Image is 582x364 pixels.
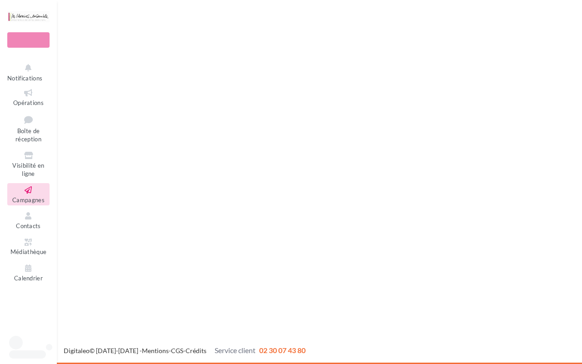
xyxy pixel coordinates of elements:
span: Opérations [13,99,44,106]
span: 02 30 07 43 80 [259,346,306,354]
span: Boîte de réception [15,127,41,143]
span: Campagnes [12,196,45,204]
span: Notifications [7,75,42,82]
a: Campagnes [7,183,50,205]
a: Boîte de réception [7,112,50,145]
span: Visibilité en ligne [12,162,44,178]
span: Calendrier [14,274,43,282]
a: Calendrier [7,261,50,284]
span: Contacts [16,222,41,229]
span: © [DATE]-[DATE] - - - [64,347,306,354]
a: Médiathèque [7,235,50,258]
a: Mentions [142,347,169,354]
a: Opérations [7,86,50,108]
a: Visibilité en ligne [7,149,50,180]
span: Service client [215,346,256,354]
a: Crédits [186,347,206,354]
a: Digitaleo [64,347,90,354]
div: Nouvelle campagne [7,32,50,48]
a: Contacts [7,209,50,231]
a: CGS [171,347,183,354]
span: Médiathèque [10,249,47,256]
